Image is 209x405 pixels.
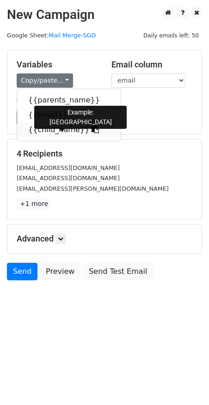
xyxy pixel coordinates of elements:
[17,164,120,171] small: [EMAIL_ADDRESS][DOMAIN_NAME]
[7,7,202,23] h2: New Campaign
[17,149,192,159] h5: 4 Recipients
[17,60,98,70] h5: Variables
[17,234,192,244] h5: Advanced
[163,361,209,405] iframe: Chat Widget
[17,175,120,181] small: [EMAIL_ADDRESS][DOMAIN_NAME]
[17,185,169,192] small: [EMAIL_ADDRESS][PERSON_NAME][DOMAIN_NAME]
[7,32,96,39] small: Google Sheet:
[17,93,121,108] a: {{parents_name}}
[17,122,121,137] a: {{child_name}}
[17,198,51,210] a: +1 more
[140,32,202,39] a: Daily emails left: 50
[49,32,96,39] a: Mail Merge-SGD
[34,106,127,129] div: Example: [GEOGRAPHIC_DATA]
[83,263,153,280] a: Send Test Email
[7,263,37,280] a: Send
[40,263,80,280] a: Preview
[111,60,192,70] h5: Email column
[17,108,121,122] a: {{email}}
[140,30,202,41] span: Daily emails left: 50
[17,73,73,88] a: Copy/paste...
